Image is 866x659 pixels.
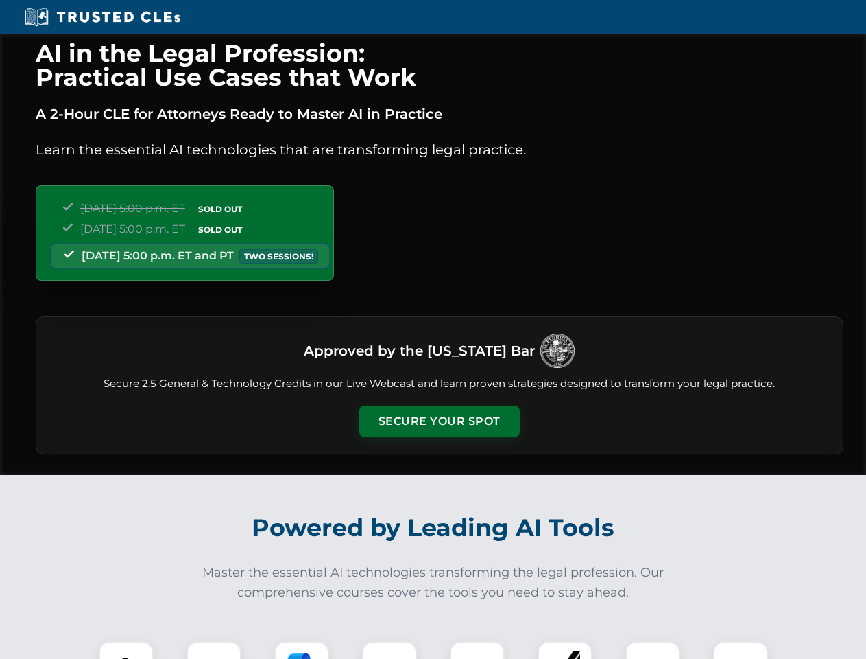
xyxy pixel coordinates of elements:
button: Secure Your Spot [359,406,520,437]
p: Secure 2.5 General & Technology Credits in our Live Webcast and learn proven strategies designed ... [53,376,826,392]
span: SOLD OUT [193,202,247,216]
img: Logo [540,334,575,368]
img: Trusted CLEs [21,7,184,27]
p: Learn the essential AI technologies that are transforming legal practice. [36,139,843,161]
span: SOLD OUT [193,222,247,237]
p: A 2-Hour CLE for Attorneys Ready to Master AI in Practice [36,103,843,125]
p: Master the essential AI technologies transforming the legal profession. Our comprehensive courses... [193,563,673,603]
h3: Approved by the [US_STATE] Bar [304,338,535,363]
h1: AI in the Legal Profession: Practical Use Cases that Work [36,41,843,89]
span: [DATE] 5:00 p.m. ET [80,202,185,215]
h2: Powered by Leading AI Tools [53,504,813,552]
span: [DATE] 5:00 p.m. ET [80,222,185,235]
